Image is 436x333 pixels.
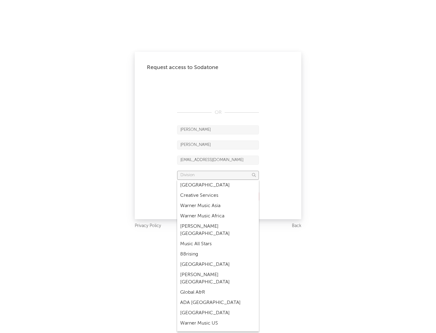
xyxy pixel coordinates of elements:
[177,221,259,239] div: [PERSON_NAME] [GEOGRAPHIC_DATA]
[177,201,259,211] div: Warner Music Asia
[177,140,259,150] input: Last Name
[135,222,161,230] a: Privacy Policy
[177,180,259,190] div: [GEOGRAPHIC_DATA]
[177,298,259,308] div: ADA [GEOGRAPHIC_DATA]
[177,259,259,270] div: [GEOGRAPHIC_DATA]
[177,156,259,165] input: Email
[177,249,259,259] div: 88rising
[177,308,259,318] div: [GEOGRAPHIC_DATA]
[177,171,259,180] input: Division
[177,318,259,328] div: Warner Music US
[177,190,259,201] div: Creative Services
[177,211,259,221] div: Warner Music Africa
[177,239,259,249] div: Music All Stars
[177,125,259,134] input: First Name
[177,109,259,116] div: OR
[177,270,259,287] div: [PERSON_NAME] [GEOGRAPHIC_DATA]
[292,222,301,230] a: Back
[147,64,289,71] div: Request access to Sodatone
[177,287,259,298] div: Global A&R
